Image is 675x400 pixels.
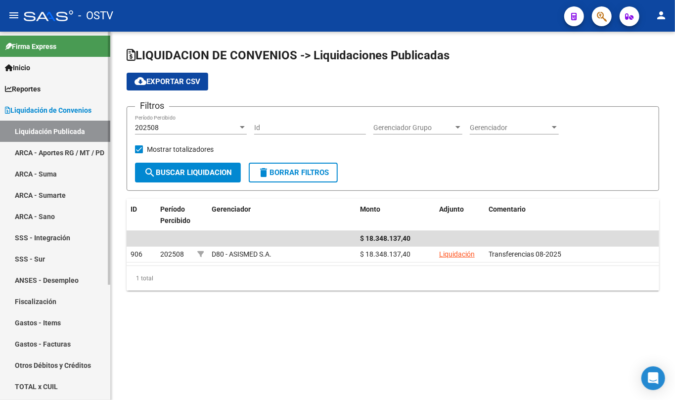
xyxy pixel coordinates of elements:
span: 202508 [135,124,159,132]
span: Reportes [5,84,41,94]
img: logo_orange.svg [16,16,24,24]
div: $ 18.348.137,40 [360,249,431,260]
datatable-header-cell: ID [127,199,156,242]
span: Monto [360,205,380,213]
mat-icon: menu [8,9,20,21]
div: 1 total [127,266,659,291]
span: - OSTV [78,5,113,27]
span: ID [131,205,137,213]
span: Comentario [489,205,526,213]
span: Adjunto [439,205,464,213]
span: Firma Express [5,41,56,52]
span: Transferencias 08-2025 [489,250,561,258]
span: D80 - ASISMED S.A. [212,250,271,258]
button: Borrar Filtros [249,163,338,182]
mat-icon: cloud_download [135,75,146,87]
span: Liquidación de Convenios [5,105,91,116]
img: tab_domain_overview_orange.svg [41,57,49,65]
span: Gerenciador [470,124,550,132]
span: 202508 [160,250,184,258]
span: LIQUIDACION DE CONVENIOS -> Liquidaciones Publicadas [127,48,450,62]
img: website_grey.svg [16,26,24,34]
div: Dominio: [DOMAIN_NAME] [26,26,111,34]
span: Borrar Filtros [258,168,329,177]
div: v 4.0.25 [28,16,48,24]
button: Buscar Liquidacion [135,163,241,182]
h3: Filtros [135,99,169,113]
datatable-header-cell: Comentario [485,199,659,242]
img: tab_keywords_by_traffic_grey.svg [105,57,113,65]
a: Liquidación [439,250,475,258]
span: Buscar Liquidacion [144,168,232,177]
button: Exportar CSV [127,73,208,90]
span: 906 [131,250,142,258]
div: Dominio [52,58,76,65]
div: Open Intercom Messenger [641,366,665,390]
span: Mostrar totalizadores [147,143,214,155]
datatable-header-cell: Gerenciador [208,199,356,242]
span: Inicio [5,62,30,73]
div: Palabras clave [116,58,157,65]
datatable-header-cell: Monto [356,199,435,242]
span: Gerenciador [212,205,251,213]
datatable-header-cell: Período Percibido [156,199,193,242]
span: Gerenciador Grupo [373,124,453,132]
mat-icon: person [655,9,667,21]
span: Período Percibido [160,205,190,224]
mat-icon: search [144,167,156,178]
span: $ 18.348.137,40 [360,234,410,242]
span: Exportar CSV [135,77,200,86]
datatable-header-cell: Adjunto [435,199,485,242]
mat-icon: delete [258,167,270,178]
